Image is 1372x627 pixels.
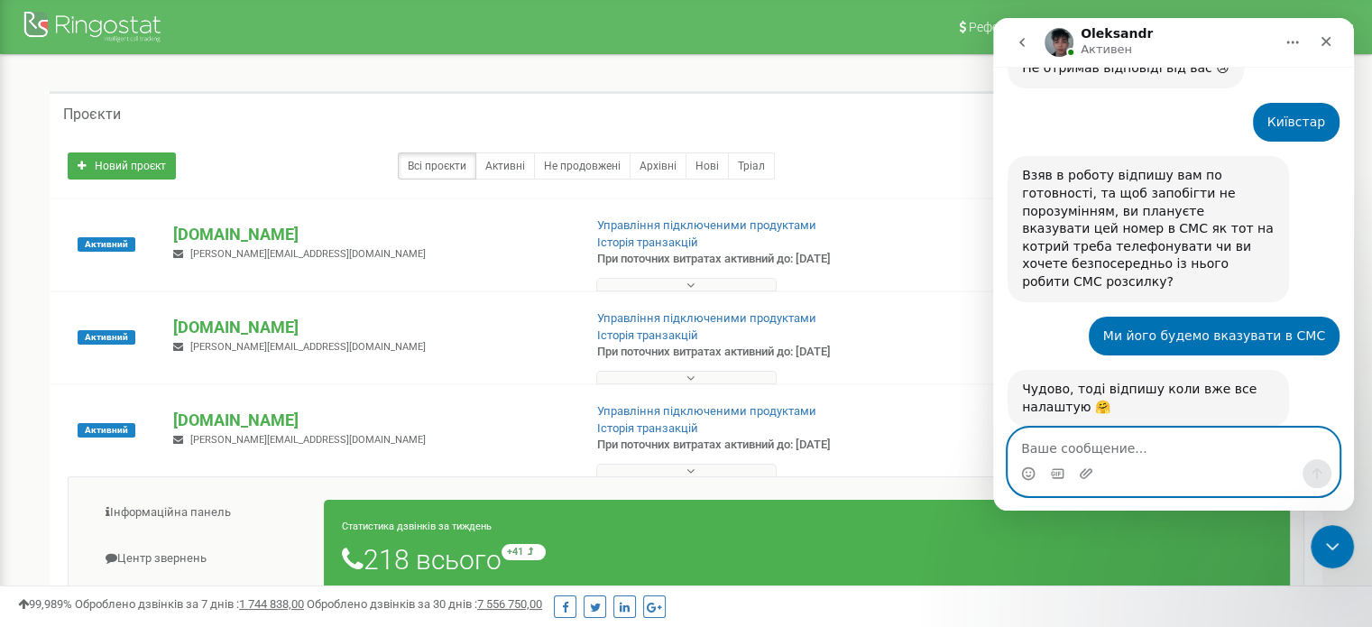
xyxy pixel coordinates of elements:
[1311,525,1354,568] iframe: Intercom live chat
[68,152,176,180] a: Новий проєкт
[630,152,686,180] a: Архівні
[475,152,535,180] a: Активні
[173,409,567,432] p: [DOMAIN_NAME]
[78,237,135,252] span: Активний
[173,316,567,339] p: [DOMAIN_NAME]
[342,521,492,532] small: Статистика дзвінків за тиждень
[993,18,1354,511] iframe: Intercom live chat
[597,404,816,418] a: Управління підключеними продуктами
[502,544,546,560] small: +41
[78,423,135,438] span: Активний
[190,341,426,353] span: [PERSON_NAME][EMAIL_ADDRESS][DOMAIN_NAME]
[597,344,886,361] p: При поточних витратах активний до: [DATE]
[190,434,426,446] span: [PERSON_NAME][EMAIL_ADDRESS][DOMAIN_NAME]
[82,582,325,626] a: Аналiтика
[78,330,135,345] span: Активний
[477,597,542,611] u: 7 556 750,00
[969,20,1102,34] span: Реферальна програма
[173,223,567,246] p: [DOMAIN_NAME]
[597,311,816,325] a: Управління підключеними продуктами
[342,544,1272,575] h1: 218 всього
[307,597,542,611] span: Оброблено дзвінків за 30 днів :
[597,235,698,249] a: Історія транзакцій
[18,597,72,611] span: 99,989%
[597,437,886,454] p: При поточних витратах активний до: [DATE]
[239,597,304,611] u: 1 744 838,00
[75,597,304,611] span: Оброблено дзвінків за 7 днів :
[597,328,698,342] a: Історія транзакцій
[63,106,121,123] h5: Проєкти
[597,218,816,232] a: Управління підключеними продуктами
[597,251,886,268] p: При поточних витратах активний до: [DATE]
[398,152,476,180] a: Всі проєкти
[82,491,325,535] a: Інформаційна панель
[82,537,325,581] a: Центр звернень
[728,152,775,180] a: Тріал
[190,248,426,260] span: [PERSON_NAME][EMAIL_ADDRESS][DOMAIN_NAME]
[534,152,631,180] a: Не продовжені
[686,152,729,180] a: Нові
[597,421,698,435] a: Історія транзакцій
